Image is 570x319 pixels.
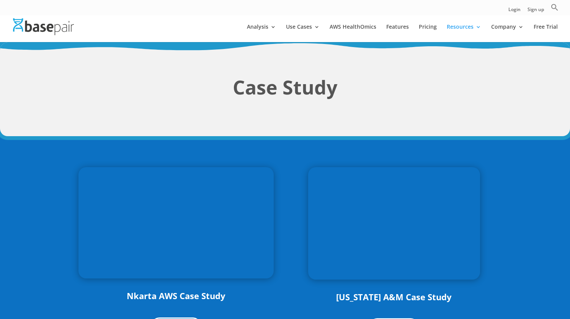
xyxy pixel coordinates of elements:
[419,24,437,42] a: Pricing
[127,290,225,301] a: Nkarta AWS Case Study
[508,7,521,15] a: Login
[447,24,481,42] a: Resources
[491,24,524,42] a: Company
[13,18,74,35] img: Basepair
[528,7,544,15] a: Sign up
[534,24,558,42] a: Free Trial
[330,24,376,42] a: AWS HealthOmics
[247,24,276,42] a: Analysis
[551,3,559,11] svg: Search
[551,3,559,15] a: Search Icon Link
[286,24,320,42] a: Use Cases
[336,291,452,303] a: [US_STATE] A&M Case Study
[386,24,409,42] a: Features
[233,74,337,100] strong: Case Study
